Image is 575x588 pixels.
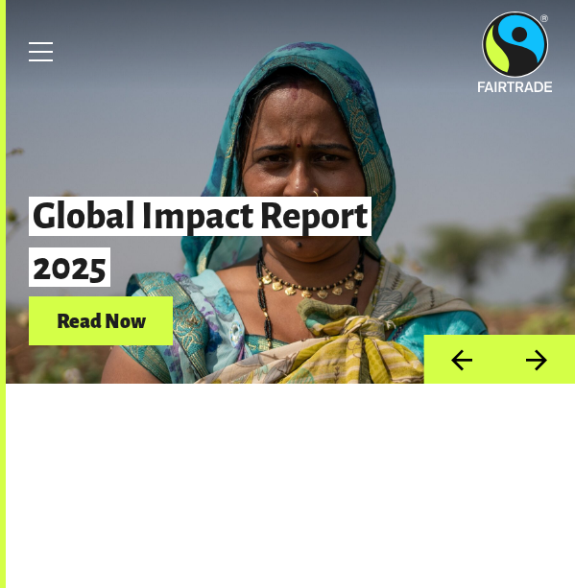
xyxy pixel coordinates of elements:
[499,335,575,384] button: Next
[29,296,173,345] a: Read Now
[423,335,499,384] button: Previous
[17,28,65,76] a: Toggle Menu
[478,12,552,92] img: Fairtrade Australia New Zealand logo
[29,197,371,287] span: Global Impact Report 2025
